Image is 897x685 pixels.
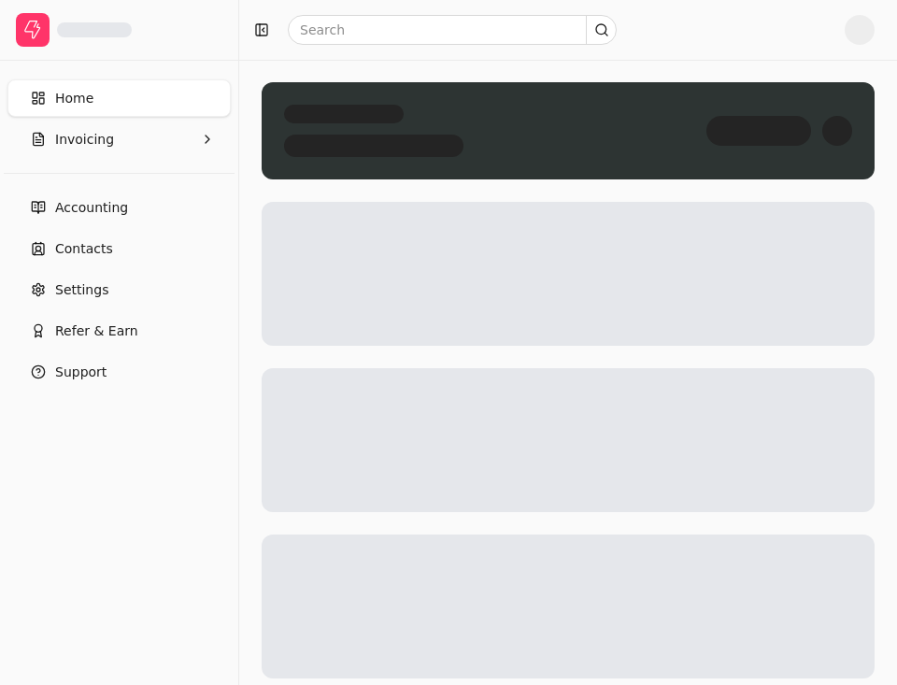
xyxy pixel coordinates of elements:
span: Support [55,363,107,382]
button: Support [7,353,231,391]
span: Invoicing [55,130,114,150]
span: Contacts [55,239,113,259]
a: Home [7,79,231,117]
span: Accounting [55,198,128,218]
a: Settings [7,271,231,308]
button: Refer & Earn [7,312,231,350]
span: Settings [55,280,108,300]
span: Home [55,89,93,108]
button: Invoicing [7,121,231,158]
a: Contacts [7,230,231,267]
input: Search [288,15,617,45]
span: Refer & Earn [55,321,138,341]
a: Accounting [7,189,231,226]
